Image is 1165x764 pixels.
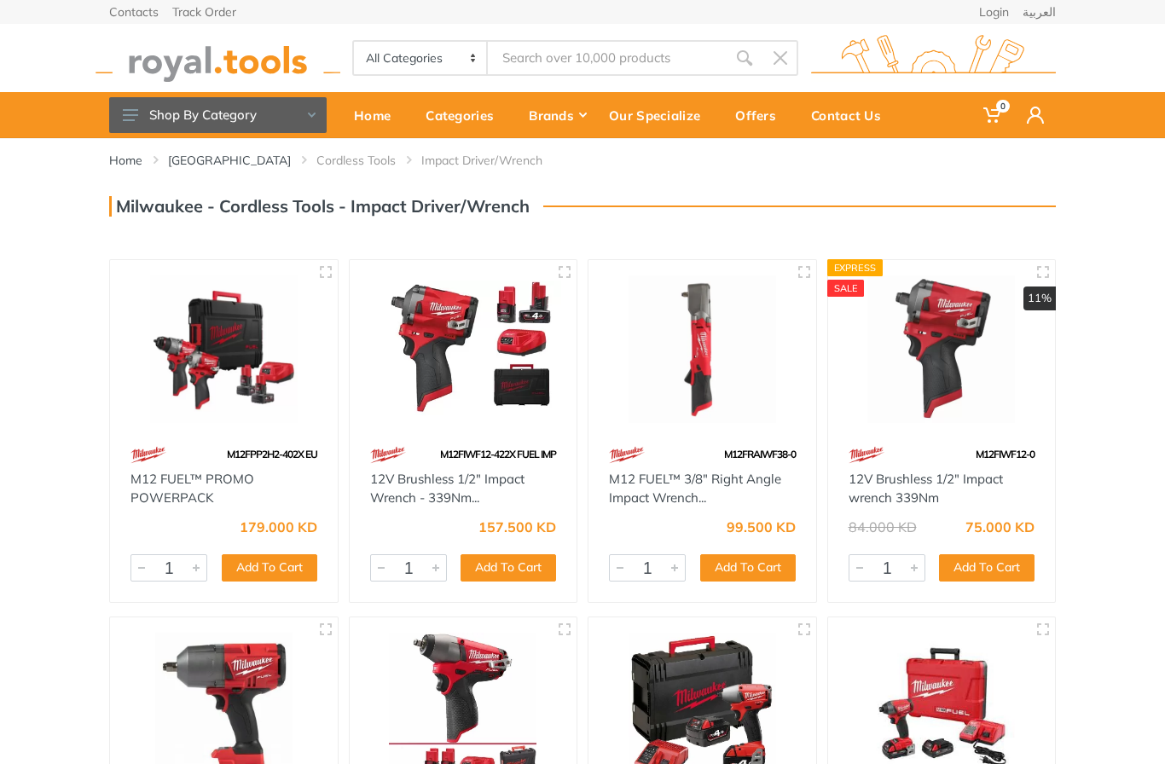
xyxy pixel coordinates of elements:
[609,440,645,470] img: 68.webp
[849,471,1003,506] a: 12V Brushless 1/2" Impact wrench 339Nm
[365,275,562,423] img: Royal Tools - 12V Brushless 1/2
[604,275,801,423] img: Royal Tools - M12 FUEL™ 3/8
[849,440,884,470] img: 68.webp
[799,97,904,133] div: Contact Us
[727,520,796,534] div: 99.500 KD
[488,40,727,76] input: Site search
[843,275,1040,423] img: Royal Tools - 12V Brushless 1/2
[414,92,517,138] a: Categories
[609,471,781,506] a: M12 FUEL™ 3/8" Right Angle Impact Wrench...
[811,35,1056,82] img: royal.tools Logo
[421,152,568,169] li: Impact Driver/Wrench
[597,97,723,133] div: Our Specialize
[597,92,723,138] a: Our Specialize
[109,6,159,18] a: Contacts
[316,152,396,169] a: Cordless Tools
[723,97,799,133] div: Offers
[517,97,597,133] div: Brands
[799,92,904,138] a: Contact Us
[354,42,488,74] select: Category
[172,6,236,18] a: Track Order
[965,520,1035,534] div: 75.000 KD
[849,520,917,534] div: 84.000 KD
[700,554,796,582] button: Add To Cart
[109,152,142,169] a: Home
[478,520,556,534] div: 157.500 KD
[1023,6,1056,18] a: العربية
[222,554,317,582] button: Add To Cart
[130,471,254,506] a: M12 FUEL™ PROMO POWERPACK
[342,97,414,133] div: Home
[1023,286,1056,310] div: 11%
[125,275,322,423] img: Royal Tools - M12 FUEL™ PROMO POWERPACK
[342,92,414,138] a: Home
[971,92,1015,138] a: 0
[996,100,1010,113] span: 0
[168,152,291,169] a: [GEOGRAPHIC_DATA]
[461,554,556,582] button: Add To Cart
[827,259,884,276] div: Express
[109,152,1056,169] nav: breadcrumb
[240,520,317,534] div: 179.000 KD
[414,97,517,133] div: Categories
[939,554,1035,582] button: Add To Cart
[724,448,796,460] span: M12FRAIWF38-0
[723,92,799,138] a: Offers
[827,280,865,297] div: SALE
[227,448,317,460] span: M12FPP2H2-402X EU
[370,440,406,470] img: 68.webp
[130,440,166,470] img: 68.webp
[979,6,1009,18] a: Login
[96,35,340,82] img: royal.tools Logo
[976,448,1035,460] span: M12FIWF12-0
[370,471,525,506] a: 12V Brushless 1/2" Impact Wrench - 339Nm...
[109,196,530,217] h3: Milwaukee - Cordless Tools - Impact Driver/Wrench
[109,97,327,133] button: Shop By Category
[440,448,556,460] span: M12FIWF12-422X FUEL IMP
